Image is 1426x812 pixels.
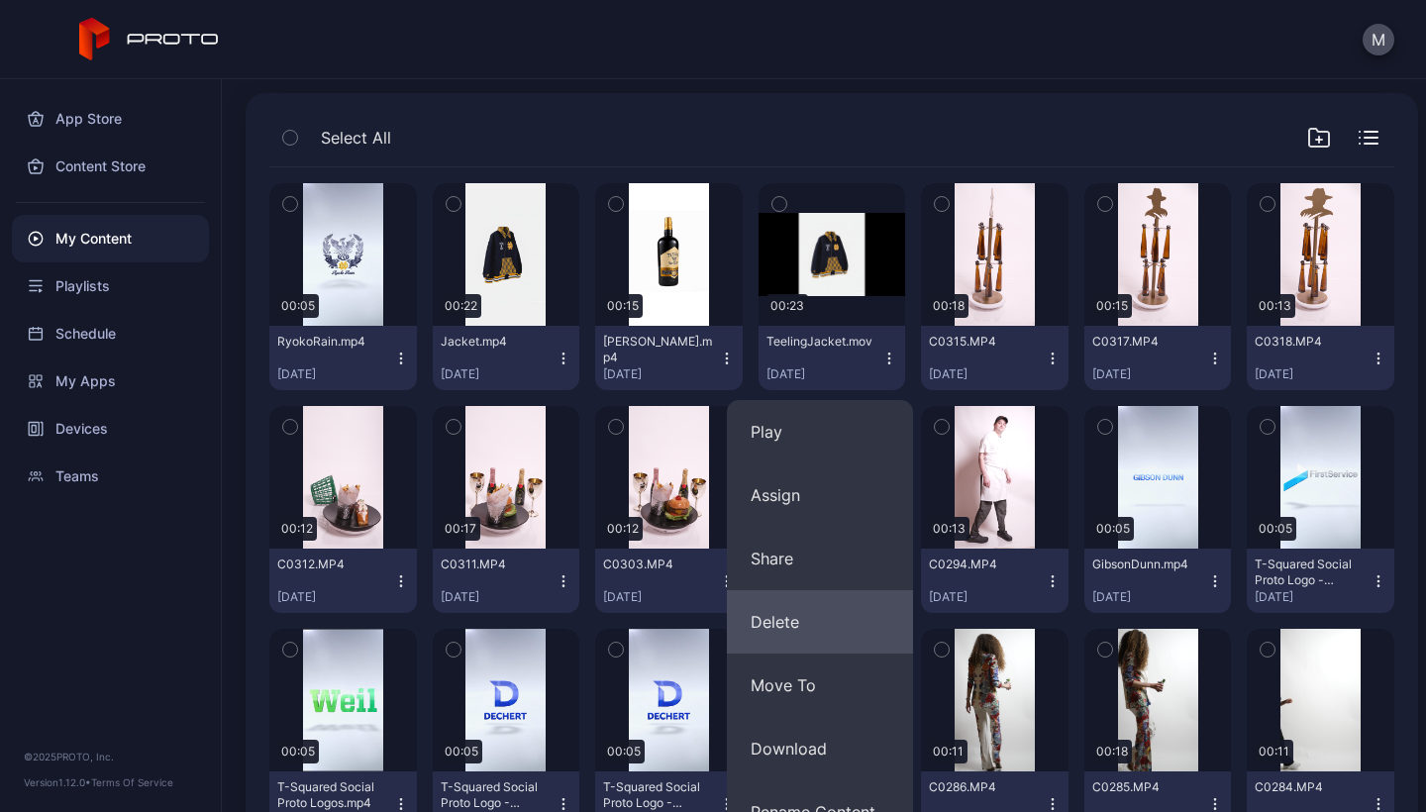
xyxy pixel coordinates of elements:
[1255,779,1364,795] div: C0284.MP4
[12,215,209,262] a: My Content
[603,557,712,572] div: C0303.MP4
[1092,334,1201,350] div: C0317.MP4
[12,453,209,500] a: Teams
[441,557,550,572] div: C0311.MP4
[929,779,1038,795] div: C0286.MP4
[433,326,580,390] button: Jacket.mp4[DATE]
[269,326,417,390] button: RyokoRain.mp4[DATE]
[727,654,913,717] button: Move To
[91,776,173,788] a: Terms Of Service
[24,776,91,788] span: Version 1.12.0 •
[433,549,580,613] button: C0311.MP4[DATE]
[921,549,1069,613] button: C0294.MP4[DATE]
[1363,24,1394,55] button: M
[1092,557,1201,572] div: GibsonDunn.mp4
[441,366,557,382] div: [DATE]
[603,589,719,605] div: [DATE]
[595,549,743,613] button: C0303.MP4[DATE]
[929,334,1038,350] div: C0315.MP4
[1255,334,1364,350] div: C0318.MP4
[1084,549,1232,613] button: GibsonDunn.mp4[DATE]
[727,590,913,654] button: Delete
[441,589,557,605] div: [DATE]
[321,126,391,150] span: Select All
[1255,589,1371,605] div: [DATE]
[24,749,197,764] div: © 2025 PROTO, Inc.
[727,463,913,527] button: Assign
[766,366,882,382] div: [DATE]
[1247,549,1394,613] button: T-Squared Social Proto Logo -FirstService.mp4[DATE]
[277,589,393,605] div: [DATE]
[269,549,417,613] button: C0312.MP4[DATE]
[929,557,1038,572] div: C0294.MP4
[727,527,913,590] button: Share
[727,717,913,780] button: Download
[603,366,719,382] div: [DATE]
[1092,366,1208,382] div: [DATE]
[1092,779,1201,795] div: C0285.MP4
[1255,366,1371,382] div: [DATE]
[921,326,1069,390] button: C0315.MP4[DATE]
[1255,557,1364,588] div: T-Squared Social Proto Logo -FirstService.mp4
[277,557,386,572] div: C0312.MP4
[603,334,712,365] div: Teeling.mp4
[12,95,209,143] a: App Store
[12,262,209,310] a: Playlists
[759,326,906,390] button: TeelingJacket.mov[DATE]
[12,357,209,405] a: My Apps
[12,310,209,357] a: Schedule
[1092,589,1208,605] div: [DATE]
[929,589,1045,605] div: [DATE]
[727,400,913,463] button: Play
[766,334,875,350] div: TeelingJacket.mov
[1247,326,1394,390] button: C0318.MP4[DATE]
[441,779,550,811] div: T-Squared Social Proto Logo - Dechert(1).mp4
[277,779,386,811] div: T-Squared Social Proto Logos.mp4
[277,366,393,382] div: [DATE]
[929,366,1045,382] div: [DATE]
[1084,326,1232,390] button: C0317.MP4[DATE]
[277,334,386,350] div: RyokoRain.mp4
[12,405,209,453] a: Devices
[441,334,550,350] div: Jacket.mp4
[595,326,743,390] button: [PERSON_NAME].mp4[DATE]
[603,779,712,811] div: T-Squared Social Proto Logo - Dechert.mp4
[12,143,209,190] a: Content Store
